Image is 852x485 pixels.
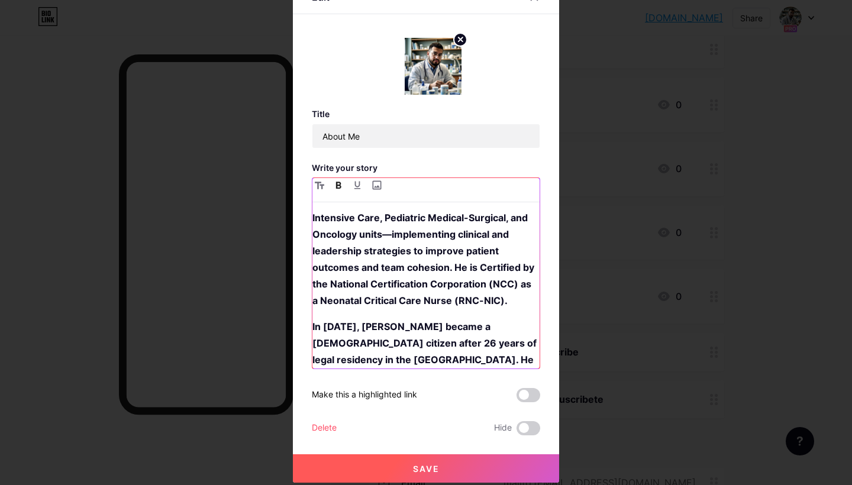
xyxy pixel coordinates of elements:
[312,321,539,432] strong: In [DATE], [PERSON_NAME] became a [DEMOGRAPHIC_DATA] citizen after 26 years of legal residency in...
[312,388,417,402] div: Make this a highlighted link
[312,163,540,173] h3: Write your story
[312,421,337,435] div: Delete
[413,464,440,474] span: Save
[312,124,540,148] input: Title
[494,421,512,435] span: Hide
[312,109,540,119] h3: Title
[405,38,461,95] img: link_thumbnail
[293,454,559,483] button: Save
